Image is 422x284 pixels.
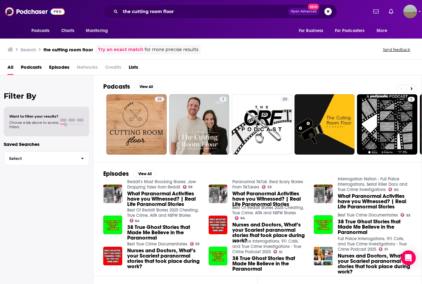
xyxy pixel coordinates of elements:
[157,96,162,103] span: 32
[130,219,140,222] a: 64
[98,46,143,53] a: Try an exact match
[21,62,42,75] a: Podcasts
[127,191,201,207] a: What Paranormal Activities have you Witnessed? | Real Life Paranormal Stories
[209,216,228,235] img: Nurses and Doctors, What’s your Scariest paranormal stories that took place during work?
[145,46,198,53] span: for more precise results
[232,222,306,243] a: Nurses and Doctors, What’s your Scariest paranormal stories that took place during work?
[232,256,306,272] a: 38 True Ghost Stories that Made Me Believe in the Paranormal
[394,189,398,191] span: 50
[188,186,192,189] span: 59
[61,26,75,35] span: Charts
[135,83,157,91] button: View All
[280,97,290,102] a: 29
[21,47,36,53] h3: Search
[103,216,122,235] a: 38 True Ghost Stories that Made Me Believe in the Paranormal
[357,94,417,155] a: 5
[209,247,228,266] img: 38 True Ghost Stories that Made Me Believe in the Paranormal
[294,25,331,37] button: open menu
[410,96,412,103] span: 5
[338,212,398,218] a: Best True Crime Documentaries
[5,6,65,17] img: Podchaser - Follow, Share and Rate Podcasts
[209,184,228,203] img: What Paranormal Activities have you Witnessed? | Real Life Paranormal Stories
[371,6,381,17] a: Show notifications dropdown
[106,94,167,155] a: 32
[403,5,417,18] span: Logged in as shenderson
[127,207,199,218] a: Best Of Reddit Stories 2025 Cheating, True Crime, AITA and NSFW Stories
[240,217,245,220] span: 64
[338,219,412,235] a: 38 True Ghost Stories that Made Me Believe in the Paranormal
[232,191,306,207] a: What Paranormal Activities have you Witnessed? | Real Life Paranormal Stories
[338,193,412,209] a: What Paranormal Activities have you Witnessed? | Real Life Paranormal Stories
[77,62,98,75] span: Networks
[384,248,388,251] span: 51
[386,6,396,17] a: Show notifications dropdown
[86,26,108,35] span: Monitoring
[288,8,319,15] button: Open AdvancedNew
[4,156,76,161] span: Select
[103,83,157,91] a: PodcastsView All
[291,10,317,13] span: Open Advanced
[127,248,201,269] a: Nurses and Doctors, What’s your Scariest paranormal stories that took place during work?
[403,5,417,18] img: User Profile
[127,179,197,190] a: Reddit’s Most Shocking Stories: Jaw-Dropping Tales from Reddit
[57,25,78,37] a: Charts
[331,25,374,37] button: open menu
[169,94,230,155] a: 3
[314,247,333,266] img: Nurses and Doctors, What’s your Scariest paranormal stories that took place during work?
[267,186,272,189] span: 53
[299,26,323,35] span: For Business
[338,253,412,274] a: Nurses and Doctors, What’s your Scariest paranormal stories that took place during work?
[44,47,93,53] h3: the cutting room floor
[103,83,130,91] h2: Podcasts
[403,5,417,18] button: Show profile menu
[377,26,387,35] span: More
[135,220,140,222] span: 64
[134,170,156,178] button: View All
[103,170,156,178] a: EpisodesView All
[4,141,89,147] p: Saved Searches
[388,188,398,191] a: 50
[103,184,122,203] img: What Paranormal Activities have you Witnessed? | Real Life Paranormal Stories
[27,25,58,37] button: open menu
[401,250,416,265] div: Open Intercom Messenger
[4,91,89,100] h2: Filter By
[129,62,138,75] a: Lists
[4,151,89,165] button: Select
[155,97,164,102] a: 32
[314,215,333,234] img: 38 True Ghost Stories that Made Me Believe in the Paranormal
[381,47,412,52] button: Send feedback
[232,239,301,254] a: Full Police Interrogations, 911 Calls, and True Crime Investigations - True Crime Podcast 2025
[31,26,50,35] span: Podcasts
[190,242,200,246] a: 55
[103,4,337,19] div: Search podcasts, credits, & more...
[232,205,304,216] a: Best Of Reddit Stories 2025 Cheating, True Crime, AITA and NSFW Stories
[127,225,201,240] a: 38 True Ghost Stories that Made Me Believe in the Paranormal
[408,97,415,102] a: 5
[235,216,245,220] a: 64
[220,97,227,102] a: 3
[120,7,288,16] input: Search podcasts, credits, & more...
[103,170,129,178] h2: Episodes
[49,62,69,75] a: Episodes
[7,62,13,75] a: All
[103,247,122,266] a: Nurses and Doctors, What’s your Scariest paranormal stories that took place during work?
[183,185,193,189] a: 59
[232,179,303,190] a: Paranormal TikTok: Real Scary Stories From TikTokers
[338,176,407,192] a: Interrogation Nation - Full Police Interrogations, Serial Killer Docs and True Crime Investigations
